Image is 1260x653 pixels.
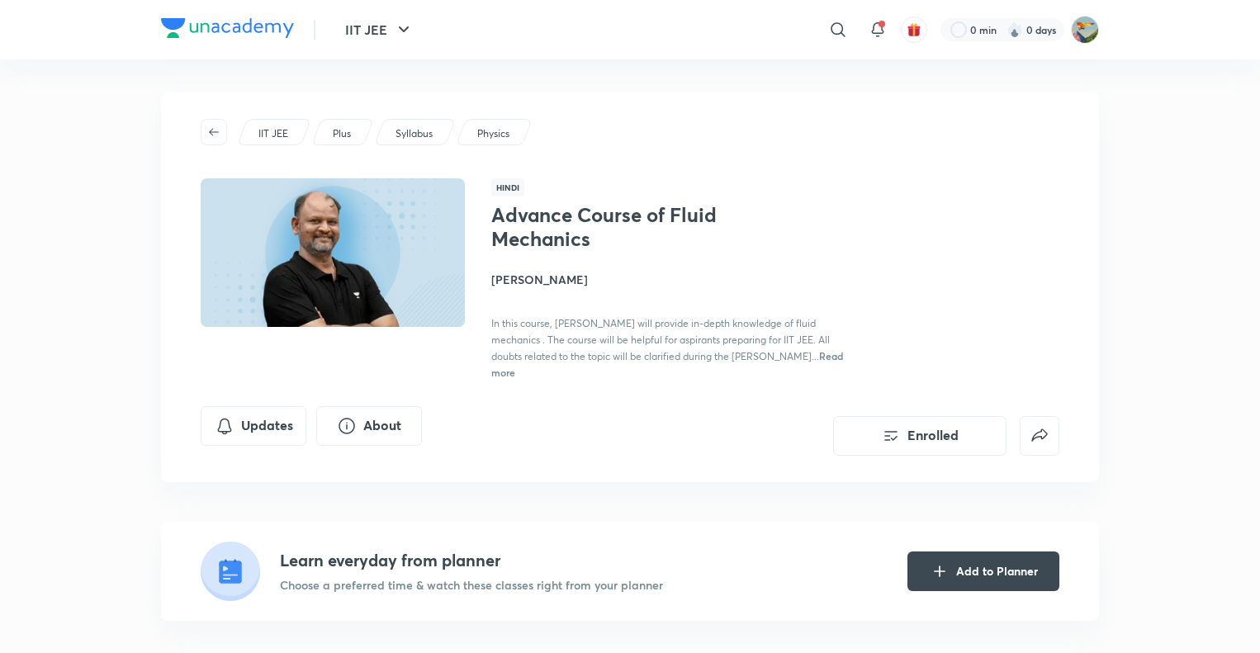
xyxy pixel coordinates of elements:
[901,17,927,43] button: avatar
[907,22,921,37] img: avatar
[477,126,509,141] p: Physics
[1071,16,1099,44] img: Riyan wanchoo
[330,126,354,141] a: Plus
[491,178,524,196] span: Hindi
[198,177,467,329] img: Thumbnail
[256,126,291,141] a: IIT JEE
[396,126,433,141] p: Syllabus
[1007,21,1023,38] img: streak
[475,126,513,141] a: Physics
[393,126,436,141] a: Syllabus
[833,416,1007,456] button: Enrolled
[491,271,861,288] h4: [PERSON_NAME]
[161,18,294,38] img: Company Logo
[335,13,424,46] button: IIT JEE
[258,126,288,141] p: IIT JEE
[907,551,1059,591] button: Add to Planner
[161,18,294,42] a: Company Logo
[316,406,422,446] button: About
[201,406,306,446] button: Updates
[491,317,830,362] span: In this course, [PERSON_NAME] will provide in-depth knowledge of fluid mechanics . The course wil...
[1020,416,1059,456] button: false
[280,548,663,573] h4: Learn everyday from planner
[280,576,663,594] p: Choose a preferred time & watch these classes right from your planner
[491,349,843,379] span: Read more
[491,203,761,251] h1: Advance Course of Fluid Mechanics
[333,126,351,141] p: Plus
